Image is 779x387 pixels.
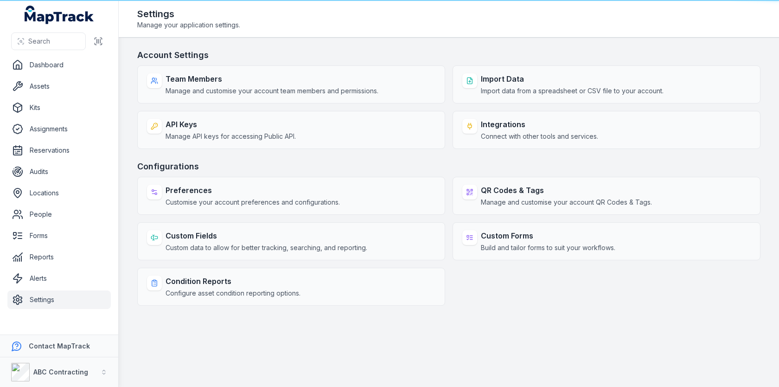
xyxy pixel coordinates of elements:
[7,269,111,288] a: Alerts
[7,248,111,266] a: Reports
[137,65,445,103] a: Team MembersManage and customise your account team members and permissions.
[481,230,615,241] strong: Custom Forms
[166,132,296,141] span: Manage API keys for accessing Public API.
[166,230,367,241] strong: Custom Fields
[137,7,240,20] h2: Settings
[481,185,652,196] strong: QR Codes & Tags
[7,162,111,181] a: Audits
[11,32,86,50] button: Search
[166,198,340,207] span: Customise your account preferences and configurations.
[481,243,615,252] span: Build and tailor forms to suit your workflows.
[166,289,300,298] span: Configure asset condition reporting options.
[7,184,111,202] a: Locations
[7,226,111,245] a: Forms
[7,56,111,74] a: Dashboard
[166,243,367,252] span: Custom data to allow for better tracking, searching, and reporting.
[166,73,378,84] strong: Team Members
[453,222,760,260] a: Custom FormsBuild and tailor forms to suit your workflows.
[166,86,378,96] span: Manage and customise your account team members and permissions.
[28,37,50,46] span: Search
[137,49,760,62] h3: Account Settings
[453,111,760,149] a: IntegrationsConnect with other tools and services.
[481,73,664,84] strong: Import Data
[481,198,652,207] span: Manage and customise your account QR Codes & Tags.
[166,185,340,196] strong: Preferences
[137,177,445,215] a: PreferencesCustomise your account preferences and configurations.
[453,65,760,103] a: Import DataImport data from a spreadsheet or CSV file to your account.
[29,342,90,350] strong: Contact MapTrack
[137,222,445,260] a: Custom FieldsCustom data to allow for better tracking, searching, and reporting.
[137,20,240,30] span: Manage your application settings.
[481,86,664,96] span: Import data from a spreadsheet or CSV file to your account.
[453,177,760,215] a: QR Codes & TagsManage and customise your account QR Codes & Tags.
[481,132,598,141] span: Connect with other tools and services.
[137,111,445,149] a: API KeysManage API keys for accessing Public API.
[137,268,445,306] a: Condition ReportsConfigure asset condition reporting options.
[25,6,94,24] a: MapTrack
[7,141,111,160] a: Reservations
[481,119,598,130] strong: Integrations
[7,290,111,309] a: Settings
[33,368,88,376] strong: ABC Contracting
[7,77,111,96] a: Assets
[7,98,111,117] a: Kits
[166,119,296,130] strong: API Keys
[137,160,760,173] h3: Configurations
[7,205,111,224] a: People
[166,276,300,287] strong: Condition Reports
[7,120,111,138] a: Assignments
